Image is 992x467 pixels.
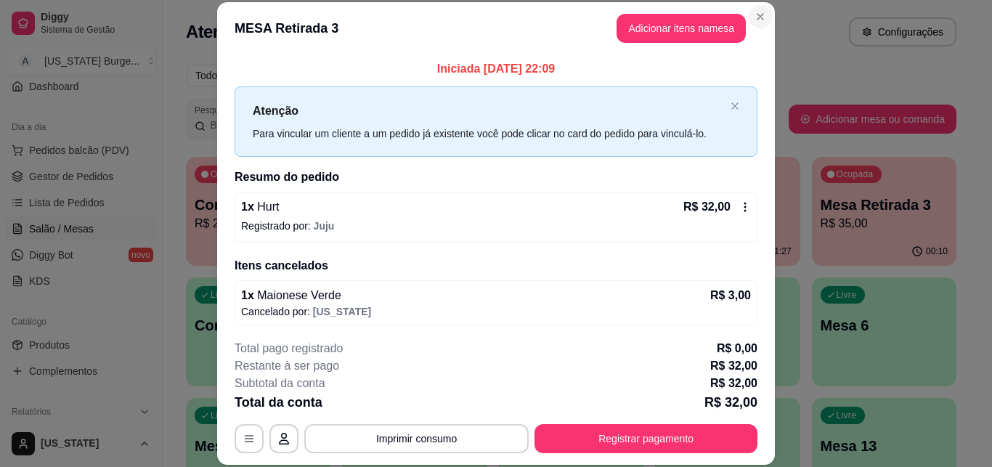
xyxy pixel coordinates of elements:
p: R$ 32,00 [710,375,757,392]
header: MESA Retirada 3 [217,2,775,54]
div: Para vincular um cliente a um pedido já existente você pode clicar no card do pedido para vinculá... [253,126,725,142]
button: Imprimir consumo [304,424,529,453]
p: Subtotal da conta [235,375,325,392]
h2: Resumo do pedido [235,168,757,186]
p: R$ 32,00 [710,357,757,375]
p: R$ 32,00 [683,198,731,216]
button: Close [749,5,772,28]
p: Atenção [253,102,725,120]
span: Juju [314,220,335,232]
p: R$ 3,00 [710,287,751,304]
p: R$ 32,00 [704,392,757,413]
p: Total da conta [235,392,322,413]
h2: Itens cancelados [235,257,757,275]
p: Registrado por: [241,219,751,233]
button: Adicionar itens namesa [617,14,746,43]
span: Hurt [254,200,280,213]
p: Restante à ser pago [235,357,339,375]
p: R$ 0,00 [717,340,757,357]
span: [US_STATE] [313,306,371,317]
span: Maionese Verde [254,289,341,301]
p: Cancelado por: [241,304,751,319]
button: close [731,102,739,111]
span: close [731,102,739,110]
p: Total pago registrado [235,340,343,357]
p: 1 x [241,287,341,304]
p: 1 x [241,198,280,216]
button: Registrar pagamento [534,424,757,453]
p: Iniciada [DATE] 22:09 [235,60,757,78]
